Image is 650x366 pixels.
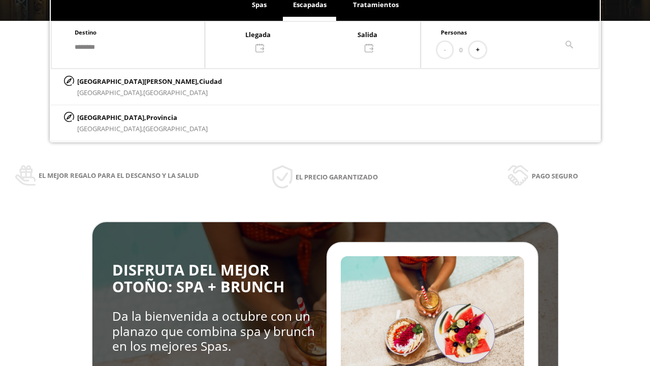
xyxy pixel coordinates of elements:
[112,260,284,297] span: DISFRUTA DEL MEJOR OTOÑO: SPA + BRUNCH
[469,42,486,58] button: +
[532,170,578,181] span: Pago seguro
[77,112,208,123] p: [GEOGRAPHIC_DATA],
[112,308,315,354] span: Da la bienvenida a octubre con un planazo que combina spa y brunch en los mejores Spas.
[143,88,208,97] span: [GEOGRAPHIC_DATA]
[459,44,463,55] span: 0
[143,124,208,133] span: [GEOGRAPHIC_DATA]
[77,124,143,133] span: [GEOGRAPHIC_DATA],
[39,170,199,181] span: El mejor regalo para el descanso y la salud
[296,171,378,182] span: El precio garantizado
[75,28,96,36] span: Destino
[441,28,467,36] span: Personas
[199,77,222,86] span: Ciudad
[146,113,177,122] span: Provincia
[437,42,452,58] button: -
[77,88,143,97] span: [GEOGRAPHIC_DATA],
[77,76,222,87] p: [GEOGRAPHIC_DATA][PERSON_NAME],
